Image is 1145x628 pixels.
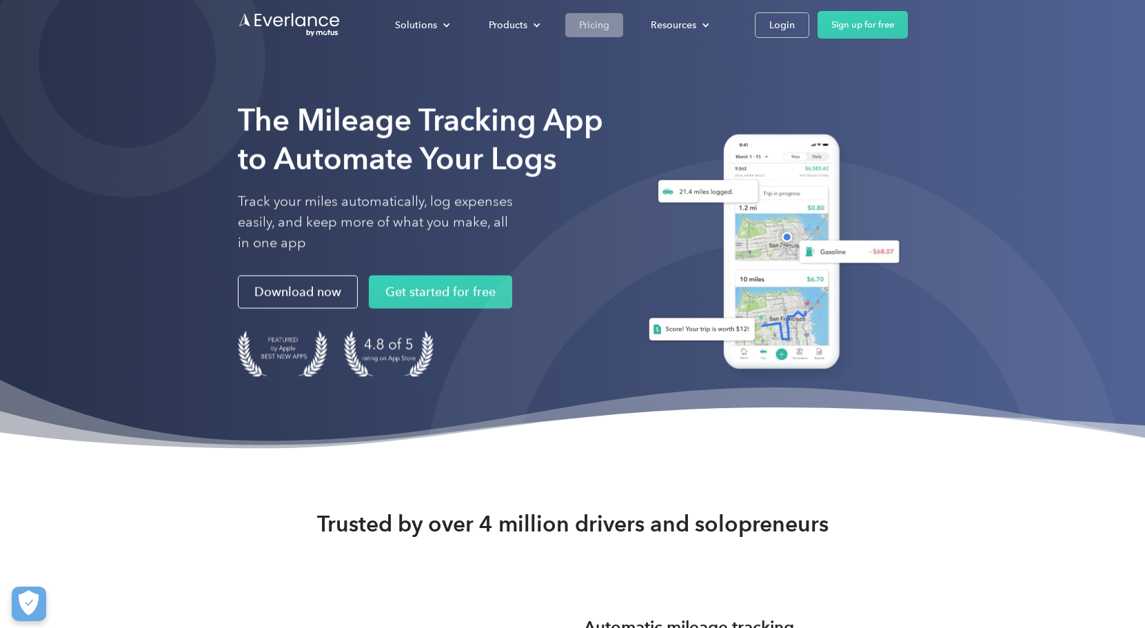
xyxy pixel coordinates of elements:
button: Cookies Settings [12,587,46,621]
a: Download now [238,276,358,309]
a: Go to homepage [238,12,341,38]
div: Solutions [395,17,437,34]
img: Badge for Featured by Apple Best New Apps [238,331,327,377]
div: Products [475,13,551,37]
div: Solutions [381,13,461,37]
img: Everlance, mileage tracker app, expense tracking app [632,123,908,385]
a: Sign up for free [818,11,908,39]
a: Get started for free [369,276,512,309]
div: Pricing [579,17,609,34]
a: Login [755,12,809,38]
a: Pricing [565,13,623,37]
div: Resources [637,13,720,37]
strong: Trusted by over 4 million drivers and solopreneurs [317,510,829,538]
div: Resources [651,17,696,34]
p: Track your miles automatically, log expenses easily, and keep more of what you make, all in one app [238,192,514,254]
div: Products [489,17,527,34]
img: 4.9 out of 5 stars on the app store [344,331,434,377]
strong: The Mileage Tracking App to Automate Your Logs [238,101,603,176]
div: Login [769,17,795,34]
